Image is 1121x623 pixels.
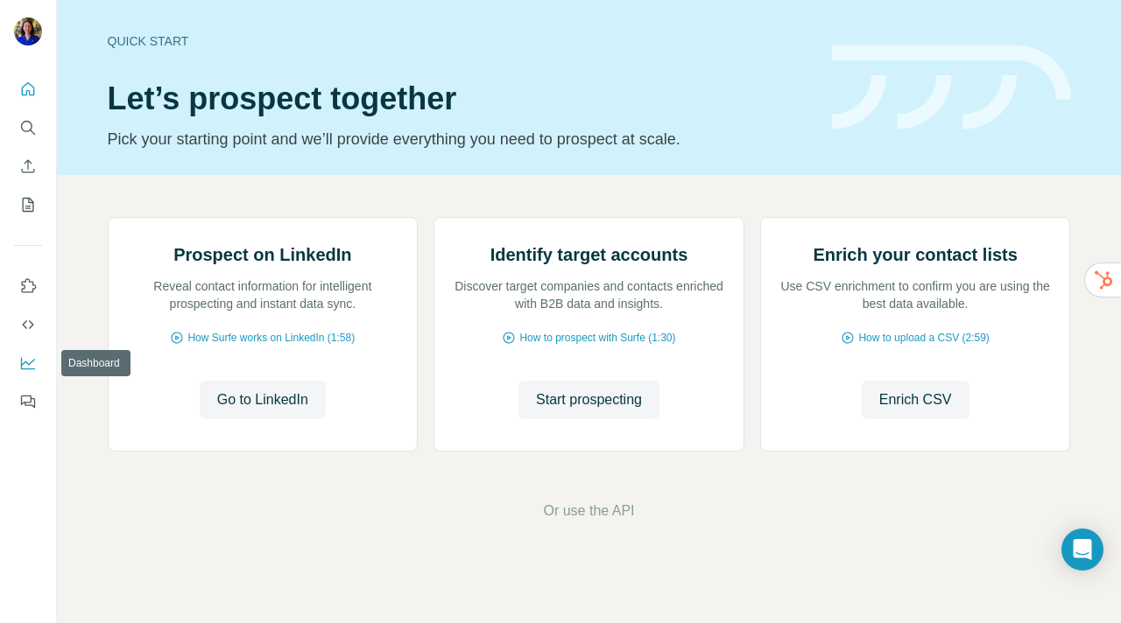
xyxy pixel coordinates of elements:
[1061,528,1103,570] div: Open Intercom Messenger
[108,32,811,50] div: Quick start
[832,45,1071,130] img: banner
[858,330,989,346] span: How to upload a CSV (2:59)
[108,81,811,116] h1: Let’s prospect together
[14,73,42,105] button: Quick start
[217,389,308,410] span: Go to LinkedIn
[14,17,42,45] img: Avatar
[200,381,326,419] button: Go to LinkedIn
[14,112,42,143] button: Search
[14,386,42,417] button: Feedback
[187,330,355,346] span: How Surfe works on LinkedIn (1:58)
[14,150,42,182] button: Enrich CSV
[173,242,351,267] h2: Prospect on LinkedIn
[126,277,400,312] p: Reveal contact information for intelligent prospecting and instant data sync.
[779,277,1053,312] p: Use CSV enrichment to confirm you are using the best data available.
[543,500,634,521] button: Or use the API
[518,381,659,419] button: Start prospecting
[490,242,688,267] h2: Identify target accounts
[862,381,969,419] button: Enrich CSV
[519,330,675,346] span: How to prospect with Surfe (1:30)
[108,127,811,151] p: Pick your starting point and we’ll provide everything you need to prospect at scale.
[536,389,642,410] span: Start prospecting
[14,347,42,379] button: Dashboard
[14,309,42,340] button: Use Surfe API
[813,242,1017,267] h2: Enrich your contact lists
[879,389,952,410] span: Enrich CSV
[452,277,726,312] p: Discover target companies and contacts enriched with B2B data and insights.
[14,270,42,302] button: Use Surfe on LinkedIn
[14,189,42,220] button: My lists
